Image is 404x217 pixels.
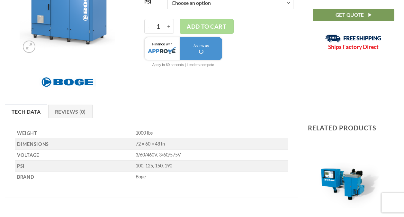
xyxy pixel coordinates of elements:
input: - [144,19,152,34]
td: 72 × 60 × 48 in [133,139,288,150]
th: Dimensions [15,139,133,150]
th: PSI [15,161,133,172]
p: Boge [136,174,288,180]
th: Brand [15,172,133,182]
input: + [164,19,174,34]
span: Get Quote [336,11,364,19]
h3: Related products [308,119,399,137]
th: Weight [15,128,133,139]
table: Product Details [15,128,288,182]
a: Get Quote [313,9,394,21]
a: Tech Data [5,105,47,118]
p: 100, 125, 150, 190 [136,163,288,169]
a: Reviews (0) [48,105,93,118]
td: 1000 lbs [133,128,288,139]
img: Free Shipping [325,34,382,42]
button: Add to cart [180,19,234,34]
img: Boge [39,74,96,90]
input: Product quantity [152,19,164,34]
p: 3/60/460V, 3/60/575V [136,152,288,158]
th: Voltage [15,150,133,161]
strong: Ships Factory Direct [328,43,379,50]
